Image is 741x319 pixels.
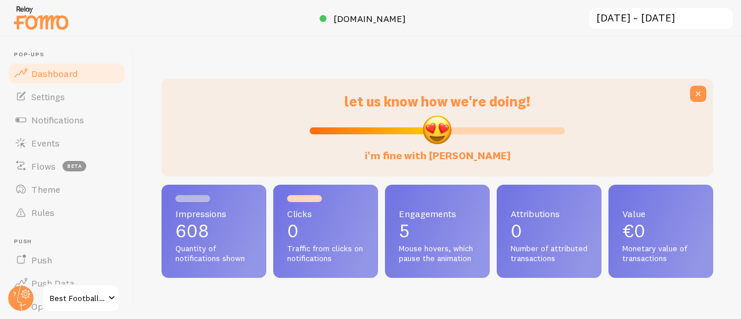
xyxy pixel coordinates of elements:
label: i'm fine with [PERSON_NAME] [365,138,511,163]
span: Notifications [31,114,84,126]
a: Push Data [7,272,126,295]
span: Rules [31,207,54,218]
a: Rules [7,201,126,224]
span: let us know how we're doing! [344,93,530,110]
span: Dashboard [31,68,78,79]
span: Push Data [31,277,75,289]
img: emoji.png [421,114,453,145]
p: 5 [399,222,476,240]
span: Value [622,209,699,218]
span: Mouse hovers, which pause the animation [399,244,476,264]
a: Dashboard [7,62,126,85]
a: Events [7,131,126,155]
span: €0 [622,219,645,242]
a: Flows beta [7,155,126,178]
img: fomo-relay-logo-orange.svg [12,3,70,32]
p: 0 [287,222,364,240]
span: Pop-ups [14,51,126,58]
span: beta [63,161,86,171]
span: Push [14,238,126,245]
span: Impressions [175,209,252,218]
span: Traffic from clicks on notifications [287,244,364,264]
span: Engagements [399,209,476,218]
a: Push [7,248,126,272]
span: Clicks [287,209,364,218]
span: Number of attributed transactions [511,244,588,264]
span: Events [31,137,60,149]
a: Settings [7,85,126,108]
span: Flows [31,160,56,172]
a: Theme [7,178,126,201]
span: Settings [31,91,65,102]
span: Push [31,254,52,266]
span: Monetary value of transactions [622,244,699,264]
a: Best Football Shirts Shop [42,284,120,312]
span: Quantity of notifications shown [175,244,252,264]
p: 0 [511,222,588,240]
span: Attributions [511,209,588,218]
span: Best Football Shirts Shop [50,291,105,305]
a: Notifications [7,108,126,131]
p: 608 [175,222,252,240]
span: Theme [31,184,60,195]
